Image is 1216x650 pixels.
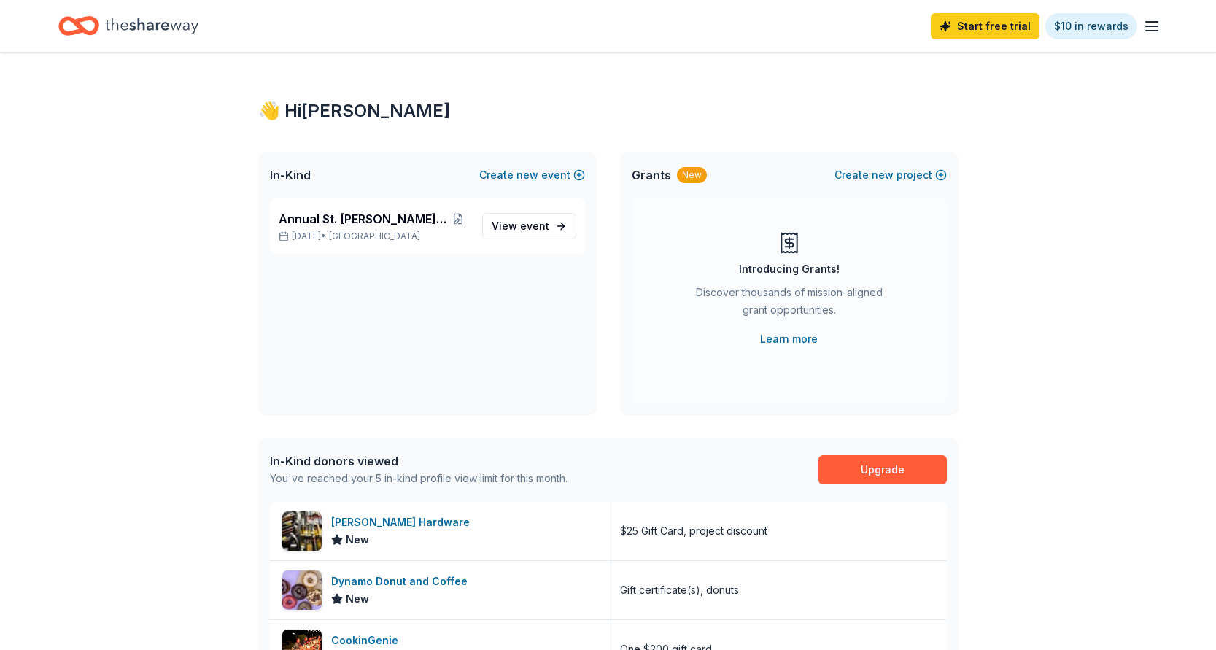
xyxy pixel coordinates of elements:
div: New [677,167,707,183]
span: Annual St. [PERSON_NAME] Festival [279,210,446,228]
div: 👋 Hi [PERSON_NAME] [258,99,959,123]
div: Introducing Grants! [739,260,840,278]
a: Upgrade [818,455,947,484]
p: [DATE] • [279,231,470,242]
a: $10 in rewards [1045,13,1137,39]
a: View event [482,213,576,239]
span: [GEOGRAPHIC_DATA] [329,231,420,242]
div: In-Kind donors viewed [270,452,568,470]
img: Image for Cole Hardware [282,511,322,551]
div: Dynamo Donut and Coffee [331,573,473,590]
div: Gift certificate(s), donuts [620,581,739,599]
span: New [346,531,369,549]
a: Start free trial [931,13,1039,39]
button: Createnewproject [834,166,947,184]
span: Grants [632,166,671,184]
span: event [520,220,549,232]
span: New [346,590,369,608]
div: CookinGenie [331,632,404,649]
span: In-Kind [270,166,311,184]
span: View [492,217,549,235]
a: Learn more [760,330,818,348]
div: You've reached your 5 in-kind profile view limit for this month. [270,470,568,487]
div: $25 Gift Card, project discount [620,522,767,540]
div: [PERSON_NAME] Hardware [331,514,476,531]
a: Home [58,9,198,43]
button: Createnewevent [479,166,585,184]
span: new [872,166,894,184]
div: Discover thousands of mission-aligned grant opportunities. [690,284,888,325]
img: Image for Dynamo Donut and Coffee [282,570,322,610]
span: new [516,166,538,184]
